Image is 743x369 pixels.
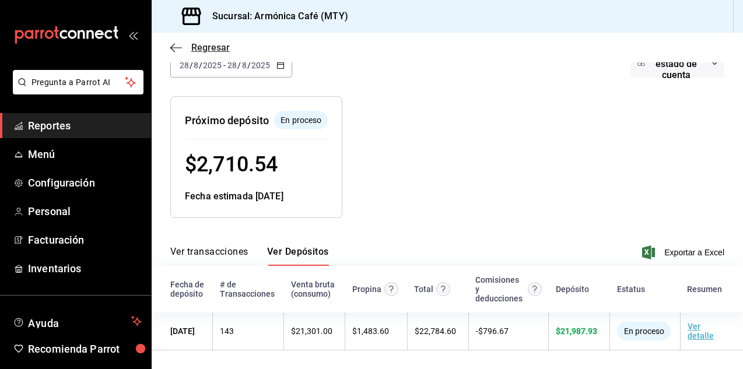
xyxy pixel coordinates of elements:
input: -- [179,61,190,70]
button: Exportar a Excel [644,245,724,259]
div: Próximo depósito [185,113,269,128]
input: -- [241,61,247,70]
td: [DATE] [152,312,213,350]
button: Regresar [170,42,230,53]
a: Pregunta a Parrot AI [8,85,143,97]
span: Ayuda [28,314,127,328]
input: ---- [251,61,271,70]
span: En proceso [619,326,669,336]
button: Descargar estado de cuenta [630,50,724,78]
button: Ver Depósitos [267,246,329,266]
span: Menú [28,146,142,162]
span: / [237,61,241,70]
span: $ 1,483.60 [352,326,389,336]
span: En proceso [276,114,326,126]
div: El depósito aún no se ha enviado a tu cuenta bancaria. [617,322,671,340]
h3: Sucursal: Armónica Café (MTY) [203,9,348,23]
span: / [199,61,202,70]
span: Configuración [28,175,142,191]
button: Pregunta a Parrot AI [13,70,143,94]
span: Regresar [191,42,230,53]
div: Comisiones y deducciones [475,275,525,303]
div: navigation tabs [170,246,329,266]
div: Propina [352,284,381,294]
div: Venta bruta (consumo) [291,280,338,298]
div: Depósito [556,284,589,294]
svg: Contempla comisión de ventas y propinas, IVA, cancelaciones y devoluciones. [528,282,542,296]
span: Personal [28,203,142,219]
button: open_drawer_menu [128,30,138,40]
span: $ 22,784.60 [415,326,456,336]
div: Resumen [687,284,722,294]
div: Fecha de depósito [170,280,206,298]
span: / [190,61,193,70]
svg: Este monto equivale al total de la venta más otros abonos antes de aplicar comisión e IVA. [436,282,450,296]
span: Facturación [28,232,142,248]
div: El depósito aún no se ha enviado a tu cuenta bancaria. [274,111,328,129]
div: Fecha estimada [DATE] [185,189,328,203]
span: $ 21,987.93 [556,326,597,336]
button: Ver transacciones [170,246,248,266]
span: Pregunta a Parrot AI [31,76,125,89]
span: / [247,61,251,70]
span: Recomienda Parrot [28,341,142,357]
span: $ 2,710.54 [185,152,278,177]
svg: Las propinas mostradas excluyen toda configuración de retención. [384,282,398,296]
input: -- [227,61,237,70]
div: Estatus [617,284,645,294]
span: Reportes [28,118,142,133]
span: - [223,61,226,70]
input: -- [193,61,199,70]
a: Ver detalle [688,322,714,340]
span: $ 21,301.00 [291,326,332,336]
td: 143 [213,312,284,350]
div: # de Transacciones [220,280,277,298]
input: ---- [202,61,222,70]
span: - $ 796.67 [476,326,509,336]
div: Total [414,284,433,294]
span: Inventarios [28,261,142,276]
span: Descargar estado de cuenta [645,47,708,80]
